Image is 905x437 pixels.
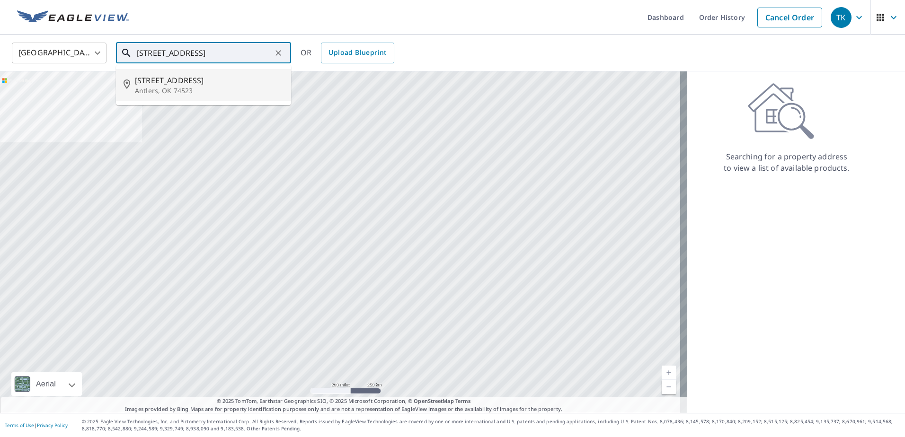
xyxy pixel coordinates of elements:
a: Terms [455,397,471,404]
a: Current Level 5, Zoom Out [662,380,676,394]
a: OpenStreetMap [414,397,453,404]
button: Clear [272,46,285,60]
span: [STREET_ADDRESS] [135,75,284,86]
a: Cancel Order [757,8,822,27]
div: Aerial [11,372,82,396]
a: Privacy Policy [37,422,68,428]
a: Terms of Use [5,422,34,428]
div: OR [301,43,394,63]
span: Upload Blueprint [328,47,386,59]
div: [GEOGRAPHIC_DATA] [12,40,106,66]
a: Upload Blueprint [321,43,394,63]
img: EV Logo [17,10,129,25]
div: Aerial [33,372,59,396]
a: Current Level 5, Zoom In [662,366,676,380]
p: Searching for a property address to view a list of available products. [723,151,850,174]
div: TK [831,7,852,28]
p: | [5,422,68,428]
p: © 2025 Eagle View Technologies, Inc. and Pictometry International Corp. All Rights Reserved. Repo... [82,418,900,432]
span: © 2025 TomTom, Earthstar Geographics SIO, © 2025 Microsoft Corporation, © [217,397,471,405]
input: Search by address or latitude-longitude [137,40,272,66]
p: Antlers, OK 74523 [135,86,284,96]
